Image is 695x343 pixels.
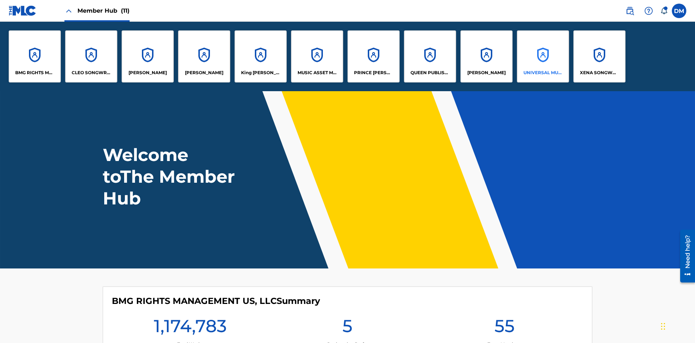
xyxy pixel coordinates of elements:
h1: 5 [342,315,353,341]
a: AccountsMUSIC ASSET MANAGEMENT (MAM) [291,30,343,82]
a: AccountsXENA SONGWRITER [573,30,625,82]
iframe: Resource Center [675,227,695,286]
div: Help [641,4,656,18]
span: (11) [121,7,130,14]
a: AccountsQUEEN PUBLISHA [404,30,456,82]
img: help [644,7,653,15]
a: AccountsCLEO SONGWRITER [65,30,117,82]
a: Accounts[PERSON_NAME] [460,30,513,82]
img: Close [64,7,73,15]
h1: 1,174,783 [154,315,227,341]
a: Accounts[PERSON_NAME] [122,30,174,82]
p: UNIVERSAL MUSIC PUB GROUP [523,69,563,76]
span: Member Hub [77,7,130,15]
a: AccountsPRINCE [PERSON_NAME] [347,30,400,82]
a: Public Search [623,4,637,18]
p: EYAMA MCSINGER [185,69,223,76]
div: Notifications [660,7,667,14]
a: Accounts[PERSON_NAME] [178,30,230,82]
iframe: Chat Widget [659,308,695,343]
h4: BMG RIGHTS MANAGEMENT US, LLC [112,296,320,306]
div: Drag [661,316,665,337]
p: King McTesterson [241,69,281,76]
a: AccountsBMG RIGHTS MANAGEMENT US, LLC [9,30,61,82]
a: AccountsUNIVERSAL MUSIC PUB GROUP [517,30,569,82]
p: XENA SONGWRITER [580,69,619,76]
h1: 55 [494,315,515,341]
p: ELVIS COSTELLO [129,69,167,76]
img: MLC Logo [9,5,37,16]
img: search [625,7,634,15]
p: MUSIC ASSET MANAGEMENT (MAM) [298,69,337,76]
h1: Welcome to The Member Hub [103,144,238,209]
p: BMG RIGHTS MANAGEMENT US, LLC [15,69,55,76]
div: User Menu [672,4,686,18]
p: CLEO SONGWRITER [72,69,111,76]
p: QUEEN PUBLISHA [410,69,450,76]
a: AccountsKing [PERSON_NAME] [235,30,287,82]
p: RONALD MCTESTERSON [467,69,506,76]
p: PRINCE MCTESTERSON [354,69,393,76]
